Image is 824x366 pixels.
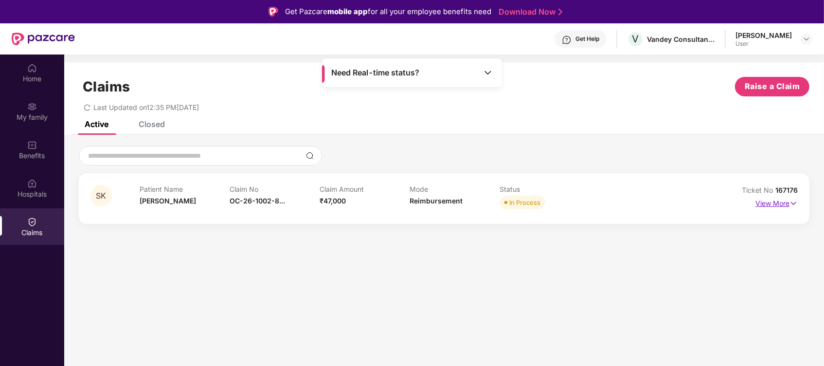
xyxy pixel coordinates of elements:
img: Stroke [558,7,562,17]
p: Claim No [230,185,320,193]
div: Active [85,119,108,129]
div: [PERSON_NAME] [735,31,792,40]
div: In Process [509,198,540,207]
img: svg+xml;base64,PHN2ZyBpZD0iSG9zcGl0YWxzIiB4bWxucz0iaHR0cDovL3d3dy53My5vcmcvMjAwMC9zdmciIHdpZHRoPS... [27,179,37,188]
p: Status [500,185,590,193]
img: New Pazcare Logo [12,33,75,45]
span: redo [84,103,90,111]
strong: mobile app [327,7,368,16]
div: Closed [139,119,165,129]
div: User [735,40,792,48]
p: Patient Name [140,185,230,193]
span: Last Updated on 12:35 PM[DATE] [93,103,199,111]
img: Toggle Icon [483,68,493,77]
div: Get Help [575,35,599,43]
img: svg+xml;base64,PHN2ZyBpZD0iRHJvcGRvd24tMzJ4MzIiIHhtbG5zPSJodHRwOi8vd3d3LnczLm9yZy8yMDAwL3N2ZyIgd2... [803,35,810,43]
div: Get Pazcare for all your employee benefits need [285,6,491,18]
span: Reimbursement [410,197,463,205]
p: Mode [410,185,500,193]
img: svg+xml;base64,PHN2ZyBpZD0iQmVuZWZpdHMiIHhtbG5zPSJodHRwOi8vd3d3LnczLm9yZy8yMDAwL3N2ZyIgd2lkdGg9Ij... [27,140,37,150]
img: svg+xml;base64,PHN2ZyBpZD0iQ2xhaW0iIHhtbG5zPSJodHRwOi8vd3d3LnczLm9yZy8yMDAwL3N2ZyIgd2lkdGg9IjIwIi... [27,217,37,227]
span: OC-26-1002-8... [230,197,285,205]
span: Need Real-time status? [331,68,419,78]
span: ₹47,000 [320,197,346,205]
img: svg+xml;base64,PHN2ZyB3aWR0aD0iMjAiIGhlaWdodD0iMjAiIHZpZXdCb3g9IjAgMCAyMCAyMCIgZmlsbD0ibm9uZSIgeG... [27,102,37,111]
img: svg+xml;base64,PHN2ZyBpZD0iU2VhcmNoLTMyeDMyIiB4bWxucz0iaHR0cDovL3d3dy53My5vcmcvMjAwMC9zdmciIHdpZH... [306,152,314,160]
span: [PERSON_NAME] [140,197,196,205]
img: svg+xml;base64,PHN2ZyB4bWxucz0iaHR0cDovL3d3dy53My5vcmcvMjAwMC9zdmciIHdpZHRoPSIxNyIgaGVpZ2h0PSIxNy... [789,198,798,209]
img: svg+xml;base64,PHN2ZyBpZD0iSG9tZSIgeG1sbnM9Imh0dHA6Ly93d3cudzMub3JnLzIwMDAvc3ZnIiB3aWR0aD0iMjAiIG... [27,63,37,73]
span: Ticket No [742,186,775,194]
span: 167176 [775,186,798,194]
p: Claim Amount [320,185,410,193]
button: Raise a Claim [735,77,809,96]
span: Raise a Claim [745,80,800,92]
h1: Claims [83,78,130,95]
span: SK [96,192,107,200]
img: svg+xml;base64,PHN2ZyBpZD0iSGVscC0zMngzMiIgeG1sbnM9Imh0dHA6Ly93d3cudzMub3JnLzIwMDAvc3ZnIiB3aWR0aD... [562,35,572,45]
a: Download Now [499,7,559,17]
img: Logo [269,7,278,17]
span: V [632,33,639,45]
p: View More [755,196,798,209]
div: Vandey Consultancy Services Private limited [647,35,715,44]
